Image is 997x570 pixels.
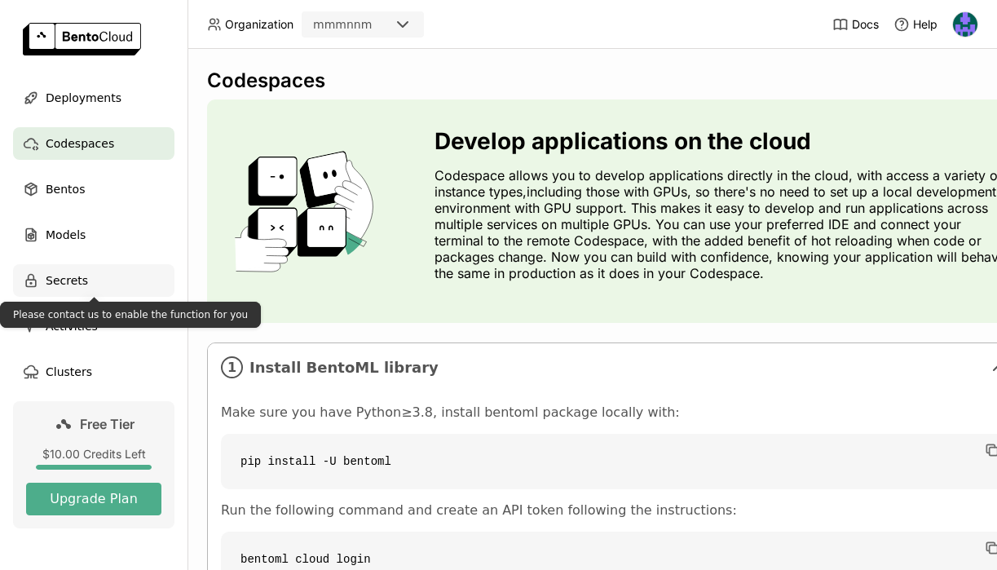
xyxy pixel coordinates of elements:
span: Codespaces [46,134,114,153]
a: Docs [832,16,879,33]
span: Free Tier [80,416,135,432]
img: logo [23,23,141,55]
a: Deployments [13,82,174,114]
span: Bentos [46,179,85,199]
span: Help [913,17,937,32]
div: Help [893,16,937,33]
a: Models [13,219,174,251]
div: mmmnnm [313,16,372,33]
i: 1 [221,356,243,378]
span: Install BentoML library [249,359,982,377]
a: Codespaces [13,127,174,160]
img: npn mnm [953,12,977,37]
span: Organization [225,17,293,32]
span: Clusters [46,362,92,382]
span: Models [46,225,86,245]
input: Selected mmmnnm. [373,17,375,33]
span: Deployments [46,88,121,108]
span: Secrets [46,271,88,290]
a: Clusters [13,356,174,388]
img: cover onboarding [220,150,395,272]
button: Upgrade Plan [26,483,161,515]
span: Docs [852,17,879,32]
a: Free Tier$10.00 Credits LeftUpgrade Plan [13,401,174,528]
a: Secrets [13,264,174,297]
div: $10.00 Credits Left [26,447,161,462]
a: Bentos [13,173,174,205]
